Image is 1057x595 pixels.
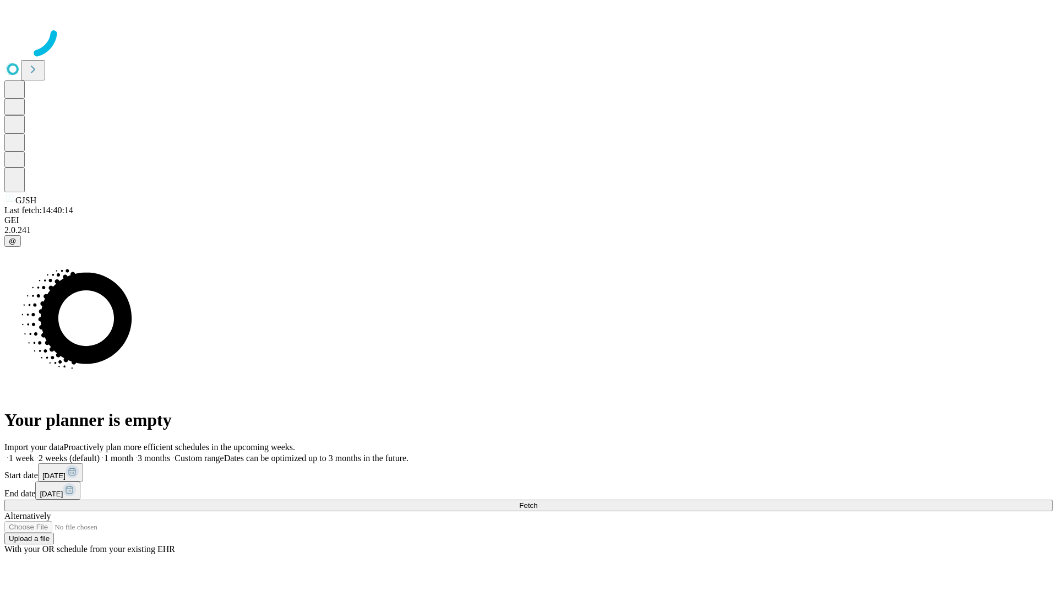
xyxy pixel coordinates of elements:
[4,235,21,247] button: @
[4,215,1053,225] div: GEI
[38,463,83,482] button: [DATE]
[4,442,64,452] span: Import your data
[138,453,170,463] span: 3 months
[4,410,1053,430] h1: Your planner is empty
[4,533,54,544] button: Upload a file
[4,511,51,521] span: Alternatively
[9,237,17,245] span: @
[519,501,537,510] span: Fetch
[4,544,175,554] span: With your OR schedule from your existing EHR
[4,463,1053,482] div: Start date
[224,453,408,463] span: Dates can be optimized up to 3 months in the future.
[39,453,100,463] span: 2 weeks (default)
[4,205,73,215] span: Last fetch: 14:40:14
[40,490,63,498] span: [DATE]
[4,482,1053,500] div: End date
[15,196,36,205] span: GJSH
[9,453,34,463] span: 1 week
[42,472,66,480] span: [DATE]
[4,225,1053,235] div: 2.0.241
[4,500,1053,511] button: Fetch
[35,482,80,500] button: [DATE]
[104,453,133,463] span: 1 month
[64,442,295,452] span: Proactively plan more efficient schedules in the upcoming weeks.
[175,453,224,463] span: Custom range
